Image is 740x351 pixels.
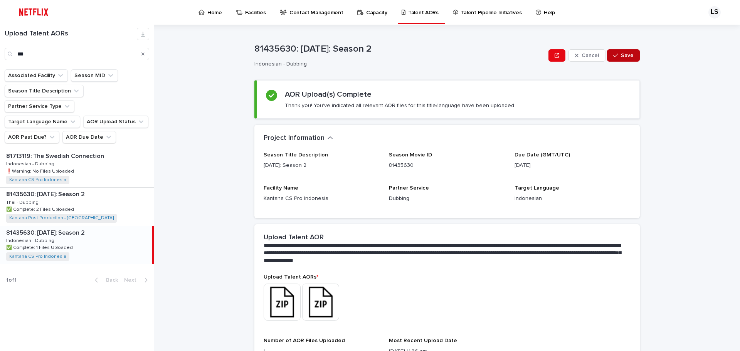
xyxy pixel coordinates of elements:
button: AOR Due Date [62,131,116,143]
a: Kantana CS Pro Indonesia [9,177,66,183]
button: Back [89,277,121,284]
p: Indonesian - Dubbing [6,237,56,244]
h2: Project Information [264,134,325,143]
p: 81713119: The Swedish Connection [6,151,106,160]
span: Season Movie ID [389,152,432,158]
button: AOR Upload Status [83,116,148,128]
p: 81435630: [DATE]: Season 2 [6,189,86,198]
p: Indonesian [515,195,631,203]
p: [DATE]: Season 2 [264,161,380,170]
p: 81435630: [DATE]: Season 2 [254,44,545,55]
span: Due Date (GMT/UTC) [515,152,570,158]
p: Thai - Dubbing [6,198,40,205]
p: 81435630 [389,161,505,170]
button: Season Title Description [5,85,84,97]
p: Indonesian - Dubbing [6,160,56,167]
span: Cancel [582,53,599,58]
span: Facility Name [264,185,298,191]
h2: AOR Upload(s) Complete [285,90,372,99]
input: Search [5,48,149,60]
p: ✅ Complete: 2 Files Uploaded [6,205,76,212]
span: Target Language [515,185,559,191]
p: ❗️Warning: No Files Uploaded [6,167,76,174]
span: Upload Talent AORs [264,274,318,280]
button: AOR Past Due? [5,131,59,143]
a: Kantana Post Production - [GEOGRAPHIC_DATA] [9,215,114,221]
p: Dubbing [389,195,505,203]
img: ifQbXi3ZQGMSEF7WDB7W [15,5,52,20]
p: ✅ Complete: 1 Files Uploaded [6,244,74,250]
span: Most Recent Upload Date [389,338,457,343]
div: LS [708,6,721,18]
button: Associated Facility [5,69,68,82]
p: Indonesian - Dubbing [254,61,542,67]
h1: Upload Talent AORs [5,30,137,38]
p: 81435630: [DATE]: Season 2 [6,228,86,237]
p: Thank you! You've indicated all relevant AOR files for this title/language have been uploaded. [285,102,515,109]
button: Next [121,277,154,284]
button: Project Information [264,134,333,143]
h2: Upload Talent AOR [264,233,324,242]
span: Back [101,277,118,283]
span: Season Title Description [264,152,328,158]
span: Partner Service [389,185,429,191]
button: Cancel [568,49,605,62]
p: [DATE] [515,161,631,170]
span: Next [124,277,141,283]
button: Target Language Name [5,116,80,128]
button: Save [607,49,640,62]
button: Partner Service Type [5,100,74,113]
button: Season MID [71,69,118,82]
a: Kantana CS Pro Indonesia [9,254,66,259]
p: Kantana CS Pro Indonesia [264,195,380,203]
span: Save [621,53,634,58]
span: Number of AOR Files Uploaded [264,338,345,343]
